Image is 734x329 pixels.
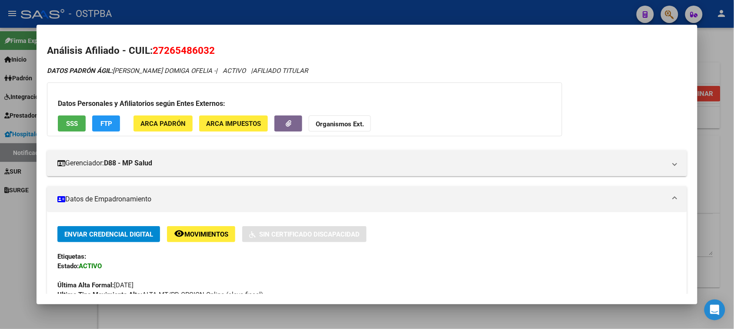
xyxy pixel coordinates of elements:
button: Movimientos [167,226,235,242]
h2: Análisis Afiliado - CUIL: [47,43,687,58]
strong: DATOS PADRÓN ÁGIL: [47,67,113,75]
button: SSS [58,115,86,132]
strong: D88 - MP Salud [104,158,152,168]
span: ARCA Impuestos [206,120,261,128]
strong: Etiquetas: [57,253,86,260]
span: 27265486032 [153,45,215,56]
strong: ACTIVO [79,262,102,270]
mat-expansion-panel-header: Datos de Empadronamiento [47,186,687,212]
h3: Datos Personales y Afiliatorios según Entes Externos: [58,99,551,109]
span: Enviar Credencial Digital [64,230,153,238]
i: | ACTIVO | [47,67,308,75]
div: Open Intercom Messenger [704,299,725,320]
span: FTP [100,120,112,128]
strong: Ultimo Tipo Movimiento Alta: [57,291,142,299]
strong: Estado: [57,262,79,270]
span: Movimientos [184,230,228,238]
button: ARCA Padrón [133,115,193,132]
mat-panel-title: Datos de Empadronamiento [57,194,666,204]
span: [PERSON_NAME] DOMIGA OFELIA - [47,67,216,75]
span: ALTA MT/PD OPCION Online (clave fiscal) [57,291,263,299]
span: SSS [66,120,78,128]
span: Sin Certificado Discapacidad [259,230,360,238]
mat-expansion-panel-header: Gerenciador:D88 - MP Salud [47,150,687,176]
button: FTP [92,115,120,132]
span: AFILIADO TITULAR [253,67,308,75]
mat-icon: remove_red_eye [174,228,184,239]
button: Organismos Ext. [309,115,371,132]
span: ARCA Padrón [140,120,186,128]
mat-panel-title: Gerenciador: [57,158,666,168]
strong: Última Alta Formal: [57,281,114,289]
span: [DATE] [57,281,133,289]
strong: Organismos Ext. [316,120,364,128]
button: Enviar Credencial Digital [57,226,160,242]
button: Sin Certificado Discapacidad [242,226,367,242]
button: ARCA Impuestos [199,115,268,132]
